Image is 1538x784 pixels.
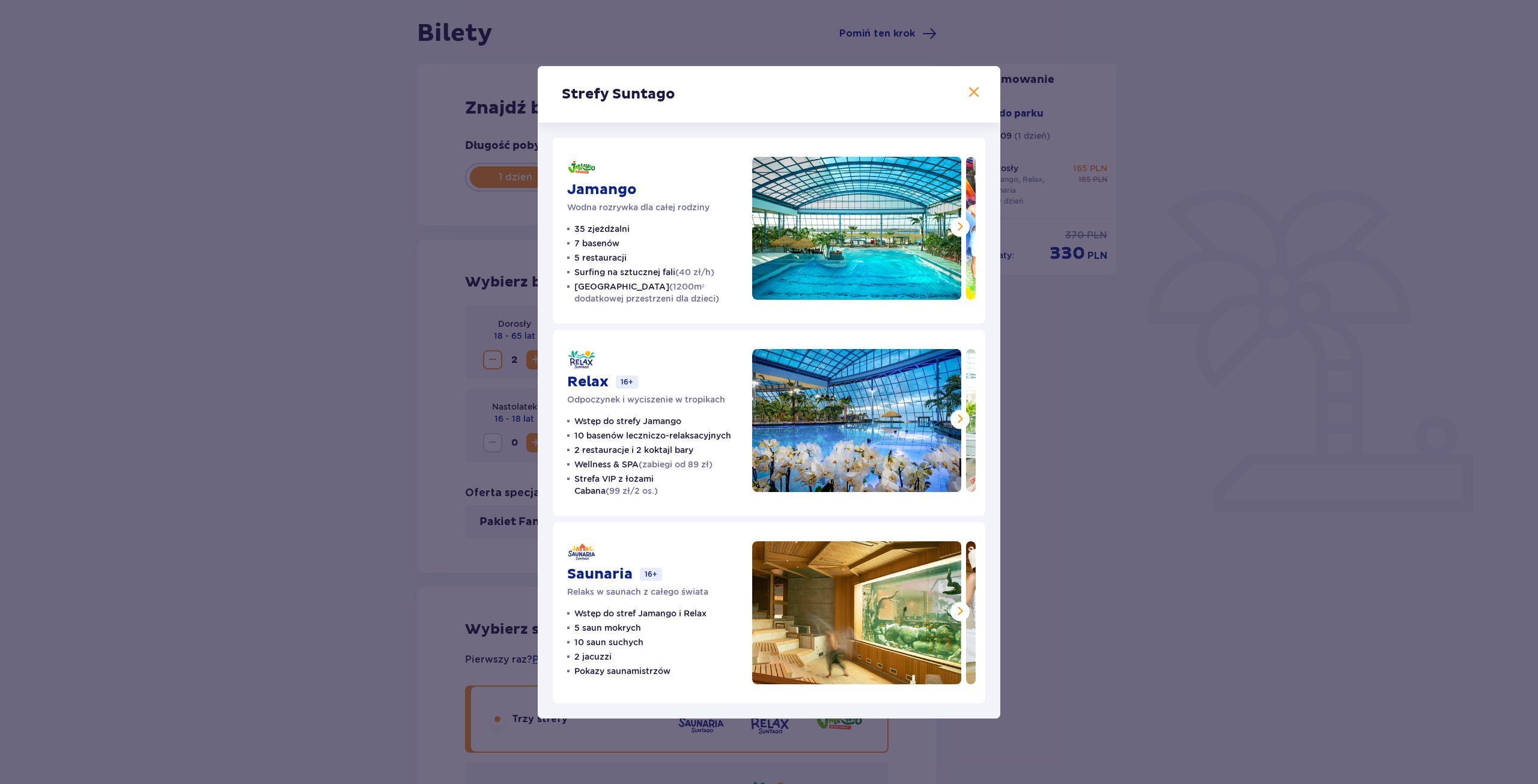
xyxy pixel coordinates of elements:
[574,636,643,648] p: 10 saun suchych
[574,622,641,634] p: 5 saun mokrych
[752,541,961,684] img: Saunaria
[574,665,670,677] p: Pokazy saunamistrzów
[574,607,707,619] p: Wstęp do stref Jamango i Relax
[567,586,708,598] p: Relaks w saunach z całego świata
[574,651,612,663] p: 2 jacuzzi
